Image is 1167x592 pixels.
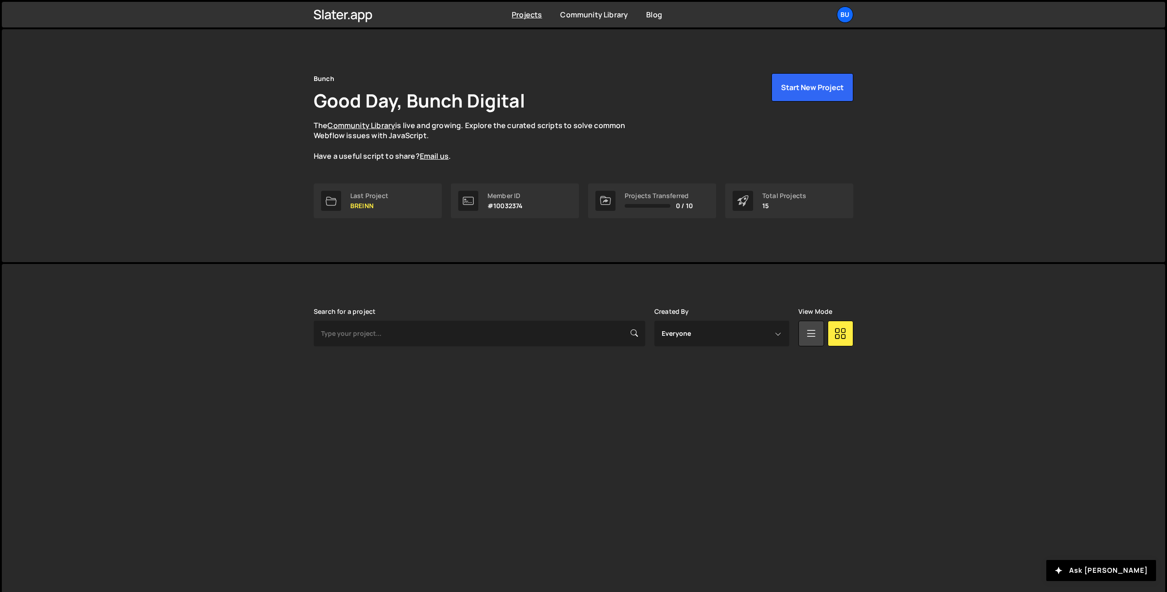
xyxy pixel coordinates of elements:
input: Type your project... [314,321,645,346]
a: Community Library [327,120,395,130]
label: View Mode [798,308,832,315]
div: Projects Transferred [625,192,693,199]
a: Community Library [560,10,628,20]
a: Email us [420,151,449,161]
button: Start New Project [771,73,853,102]
p: 15 [762,202,806,210]
p: The is live and growing. Explore the curated scripts to solve common Webflow issues with JavaScri... [314,120,643,161]
a: Bu [837,6,853,23]
div: Total Projects [762,192,806,199]
a: Blog [646,10,662,20]
div: Member ID [487,192,523,199]
p: #10032374 [487,202,523,210]
button: Ask [PERSON_NAME] [1046,560,1156,581]
label: Search for a project [314,308,375,315]
label: Created By [654,308,689,315]
p: BREINN [350,202,388,210]
a: Projects [512,10,542,20]
span: 0 / 10 [676,202,693,210]
div: Last Project [350,192,388,199]
h1: Good Day, Bunch Digital [314,88,525,113]
a: Last Project BREINN [314,183,442,218]
div: Bunch [314,73,334,84]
